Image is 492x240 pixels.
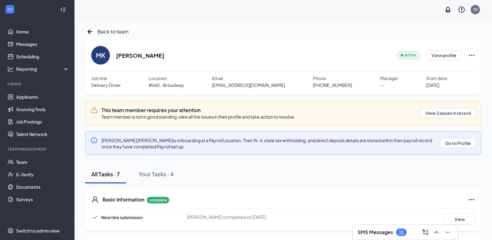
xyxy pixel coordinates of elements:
span: -- [380,82,384,88]
svg: Minimize [444,229,451,236]
button: ChevronUp [431,227,441,237]
a: Surveys [16,193,69,206]
button: Minimize [443,227,453,237]
a: Documents [16,181,69,193]
div: TD [473,7,478,12]
span: Delivery Driver [91,82,121,88]
div: Team Management [7,147,68,152]
button: View 2 issues in record [420,108,476,118]
h3: SMS Messages [358,229,393,236]
button: ComposeMessage [420,227,430,237]
a: Home [16,25,69,38]
svg: QuestionInfo [458,6,465,13]
h3: This team member requires your attention [102,107,295,114]
iframe: Intercom live chat [471,219,486,234]
span: New hire submission [101,215,143,220]
span: Active [404,52,416,58]
button: View profile [426,50,462,60]
a: Messages [16,38,69,50]
div: Hiring [7,81,68,87]
span: Back to team [97,28,129,35]
svg: Checkmark [91,214,99,221]
svg: ArrowLeftNew [85,27,95,37]
svg: User [91,196,99,203]
svg: ComposeMessage [422,229,429,236]
p: complete [147,197,169,203]
div: All Tasks · 7 [91,170,120,178]
div: 11 [399,230,404,235]
button: Go to Profile [440,138,476,148]
a: Talent Network [16,128,69,140]
button: View [444,214,475,225]
div: MK [96,51,105,60]
a: Job Postings [16,115,69,128]
span: Start date [426,75,447,82]
span: [PERSON_NAME] completed on [DATE] [187,214,266,220]
svg: Analysis [7,66,14,72]
span: [PERSON_NAME] [PERSON_NAME] is onboarding at a Payroll Location. Their W-4, state tax withholding... [102,138,432,149]
span: [DATE] [426,82,439,88]
span: Email [212,75,223,82]
a: Scheduling [16,50,69,63]
svg: Ellipses [468,52,475,59]
svg: Settings [7,228,14,234]
span: Job title [91,75,107,82]
a: Applicants [16,91,69,103]
svg: Notifications [444,6,452,13]
span: Team member is not in good standing, view all the issues in their profile and take action to reso... [102,114,295,120]
span: Manager [380,75,398,82]
a: ArrowLeftNewBack to team [85,27,129,37]
a: Sourcing Tools [16,103,69,115]
a: E-Verify [16,168,69,181]
div: Your Tasks · 4 [138,170,174,178]
svg: Collapse [60,7,66,13]
a: Team [16,156,69,168]
svg: WorkstreamLogo [7,6,13,12]
svg: Info [90,137,98,144]
span: [EMAIL_ADDRESS][DOMAIN_NAME] [212,82,285,88]
svg: ChevronUp [433,229,440,236]
svg: Ellipses [468,196,475,203]
span: Location [149,75,167,82]
div: Switch to admin view [16,228,60,234]
h2: [PERSON_NAME] [116,52,164,59]
span: Phone [313,75,326,82]
span: #660 - Broadway [149,82,184,88]
div: Reporting [16,66,70,72]
h5: Basic Information [102,196,144,203]
svg: Warning [90,106,98,114]
span: [PHONE_NUMBER] [313,82,352,88]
